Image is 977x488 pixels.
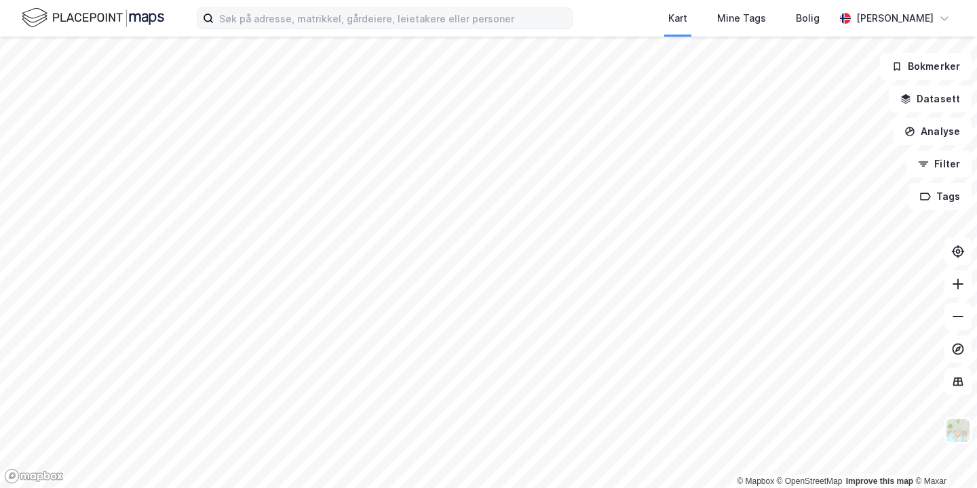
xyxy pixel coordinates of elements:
div: [PERSON_NAME] [856,10,934,26]
a: OpenStreetMap [777,476,843,486]
a: Mapbox homepage [4,468,64,484]
img: Z [945,418,971,443]
div: Kontrollprogram for chat [909,423,977,488]
button: Filter [906,150,972,178]
img: logo.f888ab2527a4732fd821a326f86c7f29.svg [22,6,164,30]
div: Bolig [796,10,820,26]
input: Søk på adresse, matrikkel, gårdeiere, leietakere eller personer [214,8,572,28]
button: Analyse [893,118,972,145]
button: Datasett [889,85,972,113]
iframe: Chat Widget [909,423,977,488]
button: Bokmerker [880,53,972,80]
div: Mine Tags [717,10,766,26]
button: Tags [908,183,972,210]
a: Improve this map [846,476,913,486]
div: Kart [668,10,687,26]
a: Mapbox [737,476,774,486]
